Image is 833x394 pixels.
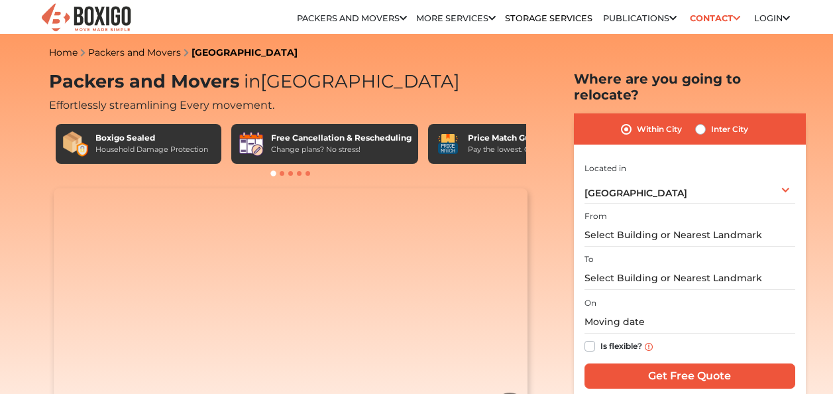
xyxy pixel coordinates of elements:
[244,70,260,92] span: in
[49,71,533,93] h1: Packers and Movers
[88,46,181,58] a: Packers and Movers
[584,267,795,290] input: Select Building or Nearest Landmark
[584,224,795,247] input: Select Building or Nearest Landmark
[239,70,460,92] span: [GEOGRAPHIC_DATA]
[574,71,806,103] h2: Where are you going to relocate?
[62,131,89,157] img: Boxigo Sealed
[40,2,133,34] img: Boxigo
[297,13,407,23] a: Packers and Movers
[584,163,626,174] label: Located in
[584,253,594,265] label: To
[584,210,607,222] label: From
[468,144,569,155] div: Pay the lowest. Guaranteed!
[584,363,795,389] input: Get Free Quote
[271,132,412,144] div: Free Cancellation & Rescheduling
[95,132,208,144] div: Boxigo Sealed
[435,131,461,157] img: Price Match Guarantee
[584,310,795,334] input: Moving date
[686,8,745,29] a: Contact
[711,121,748,137] label: Inter City
[600,338,642,352] label: Is flexible?
[645,343,653,351] img: info
[584,187,687,199] span: [GEOGRAPHIC_DATA]
[49,99,274,111] span: Effortlessly streamlining Every movement.
[271,144,412,155] div: Change plans? No stress!
[238,131,264,157] img: Free Cancellation & Rescheduling
[754,13,790,23] a: Login
[505,13,592,23] a: Storage Services
[584,297,596,309] label: On
[603,13,677,23] a: Publications
[192,46,298,58] a: [GEOGRAPHIC_DATA]
[468,132,569,144] div: Price Match Guarantee
[637,121,682,137] label: Within City
[95,144,208,155] div: Household Damage Protection
[49,46,78,58] a: Home
[416,13,496,23] a: More services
